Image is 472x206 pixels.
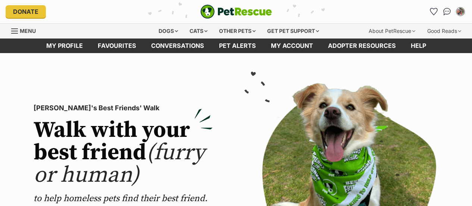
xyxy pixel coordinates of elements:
[428,6,440,18] a: Favourites
[20,28,36,34] span: Menu
[39,39,90,53] a: My profile
[263,39,321,53] a: My account
[443,8,451,15] img: chat-41dd97257d64d25036548639549fe6c8038ab92f7586957e7f3b1b290dea8141.svg
[184,24,213,39] div: Cats
[321,39,403,53] a: Adopter resources
[34,103,213,113] p: [PERSON_NAME]'s Best Friends' Walk
[428,6,466,18] ul: Account quick links
[34,119,213,187] h2: Walk with your best friend
[34,193,213,205] p: to help homeless pets find their best friend.
[34,139,205,189] span: (furry or human)
[262,24,324,39] div: Get pet support
[153,24,183,39] div: Dogs
[6,5,46,18] a: Donate
[422,24,466,39] div: Good Reads
[457,8,464,15] img: Chloe Rooker profile pic
[200,4,272,19] a: PetRescue
[200,4,272,19] img: logo-e224e6f780fb5917bec1dbf3a21bbac754714ae5b6737aabdf751b685950b380.svg
[214,24,261,39] div: Other pets
[212,39,263,53] a: Pet alerts
[403,39,434,53] a: Help
[441,6,453,18] a: Conversations
[363,24,421,39] div: About PetRescue
[90,39,144,53] a: Favourites
[144,39,212,53] a: conversations
[454,6,466,18] button: My account
[11,24,41,37] a: Menu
